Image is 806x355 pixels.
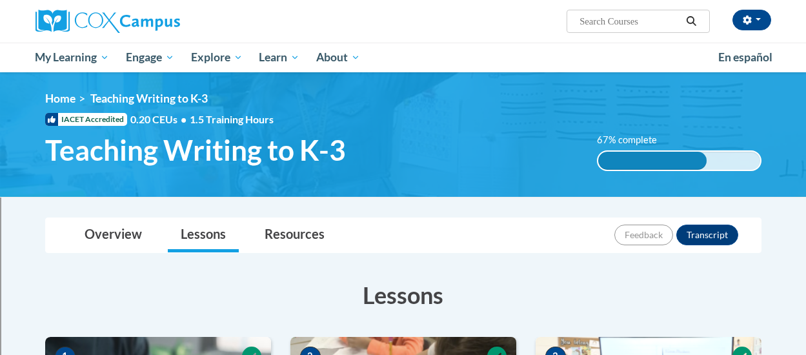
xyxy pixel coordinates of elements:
[26,43,781,72] div: Main menu
[35,50,109,65] span: My Learning
[710,44,781,71] a: En español
[45,113,127,126] span: IACET Accredited
[191,50,243,65] span: Explore
[130,112,190,127] span: 0.20 CEUs
[308,43,368,72] a: About
[45,133,346,167] span: Teaching Writing to K-3
[578,14,681,29] input: Search Courses
[35,10,180,33] img: Cox Campus
[259,50,299,65] span: Learn
[316,50,360,65] span: About
[190,113,274,125] span: 1.5 Training Hours
[732,10,771,30] button: Account Settings
[35,10,268,33] a: Cox Campus
[117,43,183,72] a: Engage
[90,92,208,105] span: Teaching Writing to K-3
[27,43,118,72] a: My Learning
[718,50,772,64] span: En español
[250,43,308,72] a: Learn
[45,92,76,105] a: Home
[183,43,251,72] a: Explore
[681,14,701,29] button: Search
[181,113,186,125] span: •
[597,133,671,147] label: 67% complete
[126,50,174,65] span: Engage
[598,152,707,170] div: 67% complete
